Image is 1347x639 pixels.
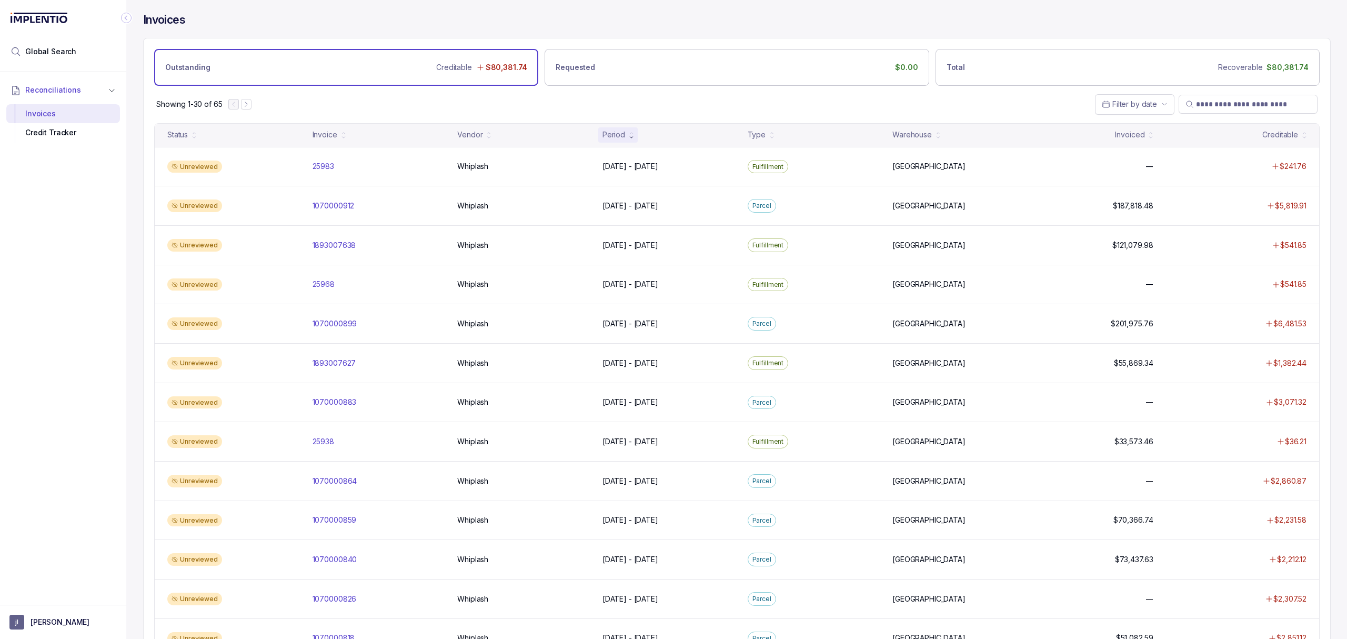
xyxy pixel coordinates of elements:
p: [GEOGRAPHIC_DATA] [892,594,966,604]
div: Unreviewed [167,553,222,566]
div: Invoices [15,104,112,123]
span: Global Search [25,46,76,57]
p: [GEOGRAPHIC_DATA] [892,279,966,289]
div: Invoice [313,129,337,140]
search: Date Range Picker [1102,99,1157,109]
p: $70,366.74 [1113,515,1153,525]
p: [GEOGRAPHIC_DATA] [892,161,966,172]
p: [GEOGRAPHIC_DATA] [892,554,966,565]
p: Parcel [752,318,771,329]
div: Unreviewed [167,514,222,527]
p: $2,860.87 [1271,476,1306,486]
div: Unreviewed [167,161,222,173]
p: $2,212.12 [1277,554,1306,565]
p: Requested [556,62,595,73]
button: Reconciliations [6,78,120,102]
p: 1893007627 [313,358,356,368]
p: Fulfillment [752,358,784,368]
p: [GEOGRAPHIC_DATA] [892,515,966,525]
p: Whiplash [457,436,488,447]
p: $80,381.74 [1266,62,1309,73]
p: [GEOGRAPHIC_DATA] [892,397,966,407]
div: Vendor [457,129,482,140]
p: Recoverable [1218,62,1262,73]
p: — [1146,476,1153,486]
p: Whiplash [457,554,488,565]
p: Whiplash [457,240,488,251]
p: $3,071.32 [1274,397,1306,407]
p: Whiplash [457,397,488,407]
div: Credit Tracker [15,123,112,142]
p: [GEOGRAPHIC_DATA] [892,201,966,211]
p: Parcel [752,476,771,486]
p: 1070000826 [313,594,357,604]
p: Fulfillment [752,436,784,447]
p: 1070000883 [313,397,357,407]
div: Unreviewed [167,593,222,605]
div: Reconciliations [6,102,120,145]
p: $55,869.34 [1114,358,1153,368]
p: 1070000864 [313,476,357,486]
p: Outstanding [165,62,210,73]
p: $6,481.53 [1273,318,1306,329]
p: 1070000859 [313,515,357,525]
p: Parcel [752,594,771,604]
p: [DATE] - [DATE] [602,279,658,289]
p: 25968 [313,279,335,289]
p: Creditable [436,62,472,73]
p: [GEOGRAPHIC_DATA] [892,240,966,251]
span: User initials [9,615,24,630]
p: [DATE] - [DATE] [602,240,658,251]
p: — [1146,279,1153,289]
p: Parcel [752,515,771,526]
p: $2,231.58 [1274,515,1306,525]
p: Whiplash [457,515,488,525]
p: Whiplash [457,358,488,368]
p: [GEOGRAPHIC_DATA] [892,476,966,486]
p: $36.21 [1285,436,1306,447]
div: Warehouse [892,129,932,140]
p: [DATE] - [DATE] [602,515,658,525]
div: Unreviewed [167,435,222,448]
p: 25938 [313,436,334,447]
p: 25983 [313,161,334,172]
p: $2,307.52 [1273,594,1306,604]
p: Total [947,62,965,73]
p: [DATE] - [DATE] [602,161,658,172]
button: Date Range Picker [1095,94,1174,114]
p: [DATE] - [DATE] [602,201,658,211]
span: Reconciliations [25,85,81,95]
div: Invoiced [1115,129,1144,140]
p: Whiplash [457,594,488,604]
p: $33,573.46 [1114,436,1153,447]
div: Unreviewed [167,396,222,409]
p: [DATE] - [DATE] [602,318,658,329]
p: Fulfillment [752,279,784,290]
p: $541.85 [1280,240,1306,251]
p: — [1146,594,1153,604]
p: Whiplash [457,476,488,486]
p: [PERSON_NAME] [31,617,89,627]
div: Creditable [1262,129,1298,140]
div: Unreviewed [167,475,222,487]
div: Remaining page entries [156,99,222,109]
p: [GEOGRAPHIC_DATA] [892,358,966,368]
p: $73,437.63 [1115,554,1153,565]
p: $1,382.44 [1273,358,1306,368]
div: Unreviewed [167,357,222,370]
p: [GEOGRAPHIC_DATA] [892,318,966,329]
p: Parcel [752,397,771,408]
p: 1893007638 [313,240,356,251]
p: $0.00 [895,62,918,73]
div: Collapse Icon [120,12,133,24]
p: [DATE] - [DATE] [602,554,658,565]
p: 1070000912 [313,201,355,211]
div: Unreviewed [167,278,222,291]
p: $201,975.76 [1111,318,1153,329]
p: $80,381.74 [486,62,528,73]
p: 1070000899 [313,318,357,329]
div: Type [748,129,766,140]
p: [DATE] - [DATE] [602,436,658,447]
p: Whiplash [457,318,488,329]
p: Showing 1-30 of 65 [156,99,222,109]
